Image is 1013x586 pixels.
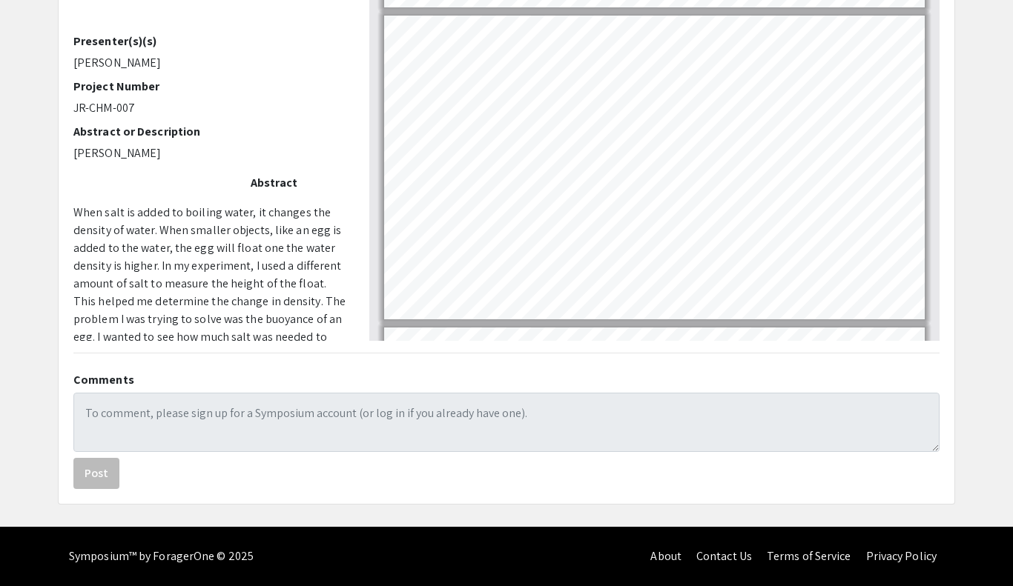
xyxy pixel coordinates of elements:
[73,373,940,387] h2: Comments
[650,548,682,564] a: About
[73,99,347,117] p: JR-CHM-007
[69,527,254,586] div: Symposium™ by ForagerOne © 2025
[377,9,931,326] div: Page 7
[73,458,119,489] button: Post
[11,519,63,575] iframe: Chat
[73,124,347,139] h2: Abstract or Description
[251,175,298,190] strong: Abstract
[696,548,752,564] a: Contact Us
[73,54,347,72] p: [PERSON_NAME]
[73,204,347,506] p: When salt is added to boiling water, it changes the density of water. When smaller objects, like ...
[73,79,347,93] h2: Project Number
[73,34,347,48] h2: Presenter(s)(s)
[767,548,851,564] a: Terms of Service
[73,144,347,162] p: [PERSON_NAME]
[866,548,937,564] a: Privacy Policy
